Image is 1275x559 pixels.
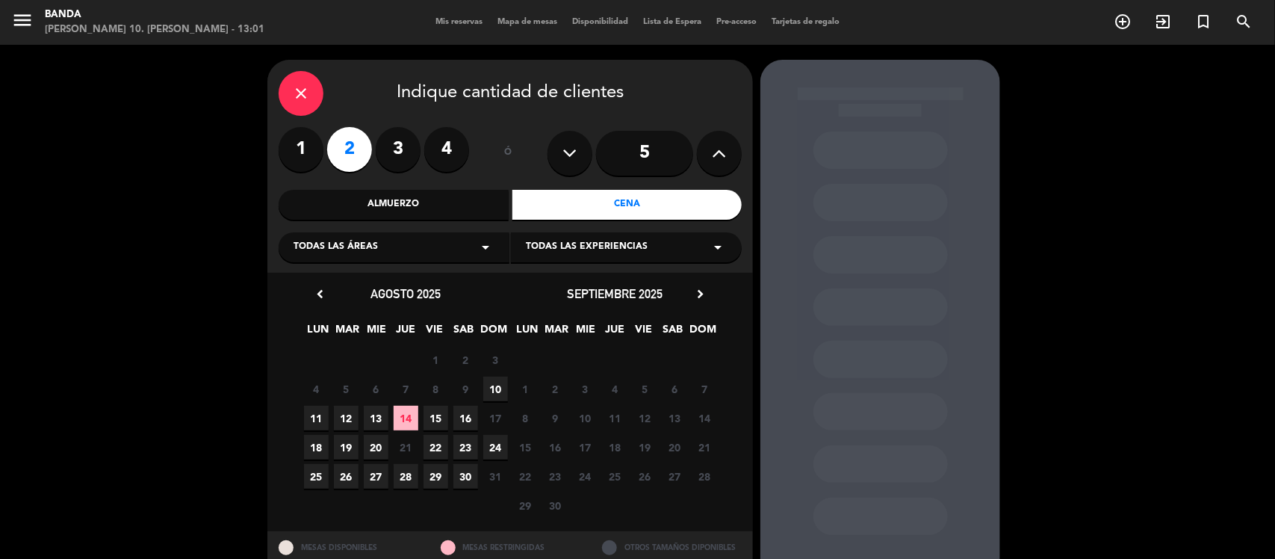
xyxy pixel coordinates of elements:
span: 23 [543,464,568,489]
span: Todas las experiencias [526,240,648,255]
span: 29 [513,493,538,518]
span: 1 [424,348,448,372]
span: 8 [424,377,448,401]
span: VIE [632,321,657,345]
span: 9 [543,406,568,430]
span: 23 [453,435,478,460]
span: 21 [394,435,418,460]
span: 27 [663,464,687,489]
span: DOM [481,321,506,345]
i: menu [11,9,34,31]
span: 7 [394,377,418,401]
span: 3 [483,348,508,372]
span: 1 [513,377,538,401]
span: SAB [661,321,686,345]
span: 4 [603,377,627,401]
div: Cena [512,190,742,220]
i: chevron_left [312,286,328,302]
span: 20 [364,435,388,460]
span: 30 [543,493,568,518]
span: 26 [633,464,657,489]
div: Indique cantidad de clientes [279,71,742,116]
span: Mapa de mesas [490,18,565,26]
span: 15 [424,406,448,430]
span: LUN [515,321,540,345]
span: 10 [483,377,508,401]
span: 28 [394,464,418,489]
span: 2 [543,377,568,401]
span: Mis reservas [428,18,490,26]
span: 30 [453,464,478,489]
span: 12 [633,406,657,430]
i: arrow_drop_down [709,238,727,256]
span: 31 [483,464,508,489]
label: 3 [376,127,421,172]
label: 1 [279,127,323,172]
span: LUN [306,321,331,345]
span: 25 [603,464,627,489]
span: 27 [364,464,388,489]
span: JUE [394,321,418,345]
span: 28 [692,464,717,489]
span: Tarjetas de regalo [764,18,847,26]
span: Disponibilidad [565,18,636,26]
span: 3 [573,377,598,401]
span: 15 [513,435,538,460]
span: 5 [334,377,359,401]
span: 24 [483,435,508,460]
span: 6 [364,377,388,401]
span: 10 [573,406,598,430]
span: 4 [304,377,329,401]
span: MAR [545,321,569,345]
span: 14 [394,406,418,430]
i: arrow_drop_down [477,238,494,256]
span: 2 [453,348,478,372]
div: ó [484,127,533,179]
span: 5 [633,377,657,401]
span: MIE [574,321,598,345]
span: Todas las áreas [294,240,378,255]
i: search [1235,13,1253,31]
span: 19 [334,435,359,460]
span: 18 [304,435,329,460]
span: 29 [424,464,448,489]
span: 26 [334,464,359,489]
span: VIE [423,321,447,345]
span: Lista de Espera [636,18,709,26]
span: 16 [543,435,568,460]
span: MIE [364,321,389,345]
span: 19 [633,435,657,460]
label: 4 [424,127,469,172]
span: DOM [690,321,715,345]
button: menu [11,9,34,37]
div: Banda [45,7,264,22]
label: 2 [327,127,372,172]
span: 22 [513,464,538,489]
i: turned_in_not [1194,13,1212,31]
span: SAB [452,321,477,345]
i: exit_to_app [1154,13,1172,31]
span: 24 [573,464,598,489]
span: 22 [424,435,448,460]
span: Pre-acceso [709,18,764,26]
span: 13 [663,406,687,430]
span: agosto 2025 [370,286,441,301]
span: 9 [453,377,478,401]
span: 11 [304,406,329,430]
span: 17 [483,406,508,430]
span: 12 [334,406,359,430]
span: 14 [692,406,717,430]
span: 16 [453,406,478,430]
span: JUE [603,321,627,345]
span: 6 [663,377,687,401]
span: 18 [603,435,627,460]
i: chevron_right [692,286,708,302]
span: 8 [513,406,538,430]
span: septiembre 2025 [567,286,663,301]
span: 25 [304,464,329,489]
span: 11 [603,406,627,430]
span: MAR [335,321,360,345]
i: add_circle_outline [1114,13,1132,31]
div: Almuerzo [279,190,509,220]
div: [PERSON_NAME] 10. [PERSON_NAME] - 13:01 [45,22,264,37]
